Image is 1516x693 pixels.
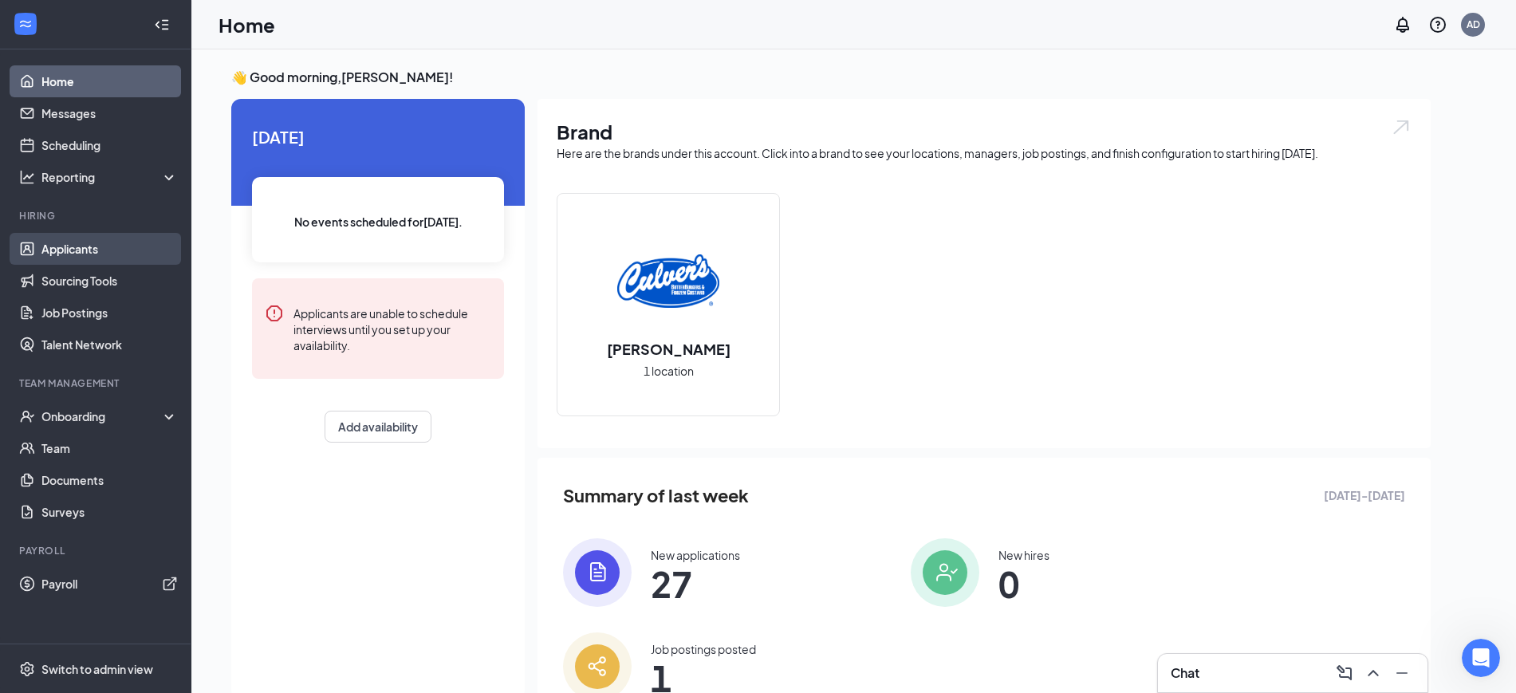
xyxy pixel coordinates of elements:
a: Scheduling [41,129,178,161]
div: AD [1467,18,1480,31]
span: 1 [651,663,756,692]
div: Onboarding [41,408,164,424]
span: Summary of last week [563,482,749,510]
div: New hires [998,547,1049,563]
div: Hiring [19,209,175,222]
a: PayrollExternalLink [41,568,178,600]
span: [DATE] [252,124,504,149]
svg: Error [265,304,284,323]
div: Applicants are unable to schedule interviews until you set up your availability. [293,304,491,353]
span: 0 [998,569,1049,598]
button: Add availability [325,411,431,443]
a: Job Postings [41,297,178,329]
h1: Home [219,11,275,38]
svg: ChevronUp [1364,663,1383,683]
svg: ComposeMessage [1335,663,1354,683]
img: icon [911,538,979,607]
svg: Minimize [1392,663,1412,683]
a: Home [41,65,178,97]
button: ChevronUp [1360,660,1386,686]
button: Minimize [1389,660,1415,686]
div: New applications [651,547,740,563]
svg: Collapse [154,17,170,33]
h1: Brand [557,118,1412,145]
iframe: Intercom live chat [1462,639,1500,677]
svg: Analysis [19,169,35,185]
a: Sourcing Tools [41,265,178,297]
svg: Notifications [1393,15,1412,34]
span: 27 [651,569,740,598]
div: Team Management [19,376,175,390]
a: Messages [41,97,178,129]
h2: [PERSON_NAME] [591,339,746,359]
span: [DATE] - [DATE] [1324,486,1405,504]
a: Applicants [41,233,178,265]
div: Here are the brands under this account. Click into a brand to see your locations, managers, job p... [557,145,1412,161]
svg: UserCheck [19,408,35,424]
svg: Settings [19,661,35,677]
svg: WorkstreamLogo [18,16,33,32]
span: 1 location [644,362,694,380]
div: Reporting [41,169,179,185]
img: open.6027fd2a22e1237b5b06.svg [1391,118,1412,136]
button: ComposeMessage [1332,660,1357,686]
img: Culver's [617,230,719,333]
h3: 👋 Good morning, [PERSON_NAME] ! [231,69,1431,86]
a: Team [41,432,178,464]
a: Documents [41,464,178,496]
div: Switch to admin view [41,661,153,677]
span: No events scheduled for [DATE] . [294,213,463,230]
div: Job postings posted [651,641,756,657]
div: Payroll [19,544,175,557]
h3: Chat [1171,664,1199,682]
img: icon [563,538,632,607]
a: Talent Network [41,329,178,360]
a: Surveys [41,496,178,528]
svg: QuestionInfo [1428,15,1447,34]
